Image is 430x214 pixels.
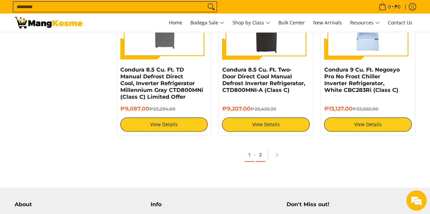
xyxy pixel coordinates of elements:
[245,148,254,162] a: 1
[206,2,217,12] button: Search
[89,14,416,32] nav: Main Menu
[169,19,182,26] span: Home
[324,66,399,93] a: Condura 9 Cu. Ft. Negosyo Pro No Frost Chiller Inverter Refrigerator, White CBC283Ri (Class C)
[324,105,412,112] h6: ₱13,127.00
[151,201,280,208] h4: Info
[3,142,130,166] textarea: Type your message and hit 'Enter'
[149,106,175,112] del: ₱23,294.00
[233,19,270,27] span: Shop by Class
[190,19,224,27] span: Bodega Sale
[275,14,308,32] a: Bulk Center
[324,117,412,132] a: View Details
[256,148,265,162] a: 2
[313,19,342,26] span: New Arrivals
[254,151,256,158] span: ·
[35,38,114,47] div: Chat with us now
[39,64,94,132] span: We're online!
[350,19,380,27] span: Resources
[113,145,419,167] ul: Pagination
[166,14,186,32] a: Home
[222,117,310,132] a: View Details
[377,3,402,11] span: •
[347,14,383,32] a: Resources
[222,105,310,112] h6: ₱9,207.00
[352,106,378,112] del: ₱33,665.00
[278,19,305,26] span: Bulk Center
[229,14,274,32] a: Shop by Class
[222,66,305,93] a: Condura 8.5 Cu. Ft. Two-Door Direct Cool Manual Defrost Inverter Refrigerator, CTD800MNI-A (Class C)
[15,201,144,208] h4: About
[120,117,208,132] a: View Details
[384,14,416,32] a: Contact Us
[310,14,345,32] a: New Arrivals
[250,106,276,112] del: ₱26,426.39
[388,19,412,26] span: Contact Us
[120,105,208,112] h6: ₱9,087.00
[120,66,203,100] a: Condura 8.5 Cu. Ft. TD Manual Defrost Direct Cool, Inverter Refrigerator Millennium Gray CTD800MN...
[187,14,228,32] a: Bodega Sale
[387,4,392,9] span: 0
[15,17,83,28] img: Class C Home &amp; Business Appliances: Up to 70% Off l Mang Kosme
[394,4,401,9] span: ₱0
[111,3,128,20] div: Minimize live chat window
[286,201,415,208] h4: Don't Miss out!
